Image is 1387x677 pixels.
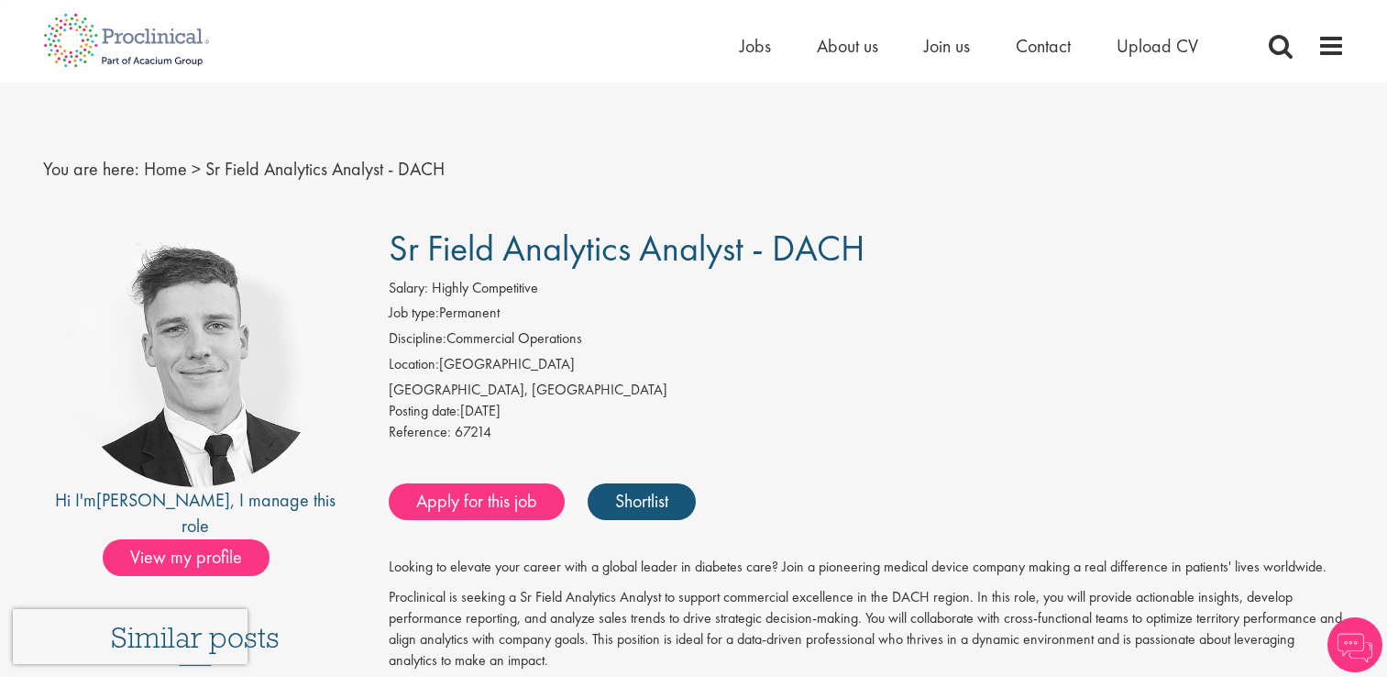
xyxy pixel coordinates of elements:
[43,487,348,539] div: Hi I'm , I manage this role
[1117,34,1198,58] a: Upload CV
[389,380,1345,401] div: [GEOGRAPHIC_DATA], [GEOGRAPHIC_DATA]
[389,225,864,272] span: Sr Field Analytics Analyst - DACH
[205,157,445,181] span: Sr Field Analytics Analyst - DACH
[103,539,270,576] span: View my profile
[389,303,439,324] label: Job type:
[389,557,1345,578] p: Looking to elevate your career with a global leader in diabetes care? Join a pioneering medical d...
[43,157,139,181] span: You are here:
[96,488,230,512] a: [PERSON_NAME]
[588,483,696,520] a: Shortlist
[740,34,771,58] a: Jobs
[389,303,1345,328] li: Permanent
[924,34,970,58] a: Join us
[144,157,187,181] a: breadcrumb link
[389,401,1345,422] div: [DATE]
[455,422,491,441] span: 67214
[389,328,1345,354] li: Commercial Operations
[389,278,428,299] label: Salary:
[389,328,446,350] label: Discipline:
[389,422,451,443] label: Reference:
[389,354,1345,380] li: [GEOGRAPHIC_DATA]
[192,157,201,181] span: >
[432,278,538,297] span: Highly Competitive
[1327,617,1382,672] img: Chatbot
[66,228,325,487] img: imeage of recruiter Nicolas Daniel
[817,34,878,58] a: About us
[389,587,1345,671] p: Proclinical is seeking a Sr Field Analytics Analyst to support commercial excellence in the DACH ...
[389,354,439,375] label: Location:
[389,401,460,420] span: Posting date:
[103,543,288,567] a: View my profile
[1016,34,1071,58] a: Contact
[13,609,248,664] iframe: reCAPTCHA
[389,483,565,520] a: Apply for this job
